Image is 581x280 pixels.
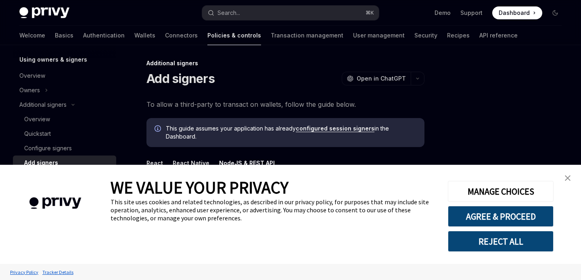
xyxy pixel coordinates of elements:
[24,114,50,124] div: Overview
[83,26,125,45] a: Authentication
[12,186,98,221] img: company logo
[342,72,411,85] button: Open in ChatGPT
[219,153,275,172] button: NodeJS & REST API
[19,100,67,110] div: Additional signers
[448,231,554,252] button: REJECT ALL
[19,7,69,19] img: dark logo
[414,26,437,45] a: Security
[166,124,416,141] span: This guide assumes your application has already in the Dashboard.
[134,26,155,45] a: Wallets
[8,265,40,279] a: Privacy Policy
[357,75,406,83] span: Open in ChatGPT
[565,175,571,181] img: close banner
[24,158,58,168] div: Add signers
[549,6,562,19] button: Toggle dark mode
[13,68,116,83] a: Overview
[19,26,45,45] a: Welcome
[19,71,45,81] div: Overview
[13,112,116,127] a: Overview
[55,26,73,45] a: Basics
[366,10,374,16] span: ⌘ K
[146,153,163,172] button: React
[296,125,374,132] a: configured session signers
[13,127,116,141] a: Quickstart
[155,125,163,133] svg: Info
[165,26,198,45] a: Connectors
[146,71,215,86] h1: Add signers
[217,8,240,18] div: Search...
[111,177,288,198] span: WE VALUE YOUR PRIVACY
[448,181,554,202] button: MANAGE CHOICES
[479,26,518,45] a: API reference
[19,55,87,64] h5: Using owners & signers
[111,198,436,222] div: This site uses cookies and related technologies, as described in our privacy policy, for purposes...
[202,6,378,20] button: Search...⌘K
[146,59,424,67] div: Additional signers
[24,129,51,139] div: Quickstart
[353,26,405,45] a: User management
[447,26,470,45] a: Recipes
[207,26,261,45] a: Policies & controls
[13,156,116,170] a: Add signers
[173,153,209,172] button: React Native
[560,170,576,186] a: close banner
[146,99,424,110] span: To allow a third-party to transact on wallets, follow the guide below.
[271,26,343,45] a: Transaction management
[460,9,483,17] a: Support
[448,206,554,227] button: AGREE & PROCEED
[13,141,116,156] a: Configure signers
[24,143,72,153] div: Configure signers
[435,9,451,17] a: Demo
[492,6,542,19] a: Dashboard
[40,265,75,279] a: Tracker Details
[499,9,530,17] span: Dashboard
[19,85,40,95] div: Owners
